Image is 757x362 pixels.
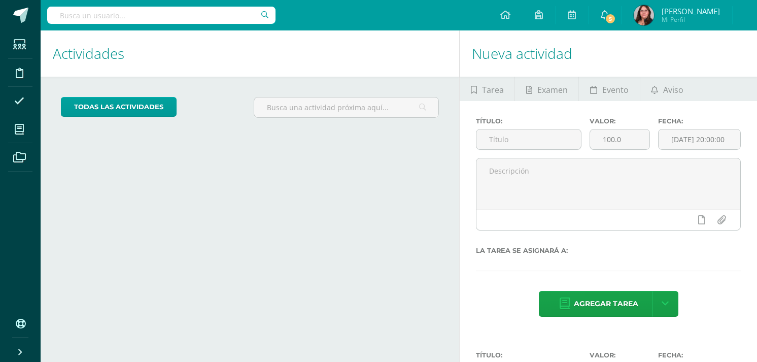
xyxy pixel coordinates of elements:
[482,78,504,102] span: Tarea
[658,351,741,359] label: Fecha:
[472,30,745,77] h1: Nueva actividad
[659,129,740,149] input: Fecha de entrega
[61,97,177,117] a: todas las Actividades
[537,78,568,102] span: Examen
[663,78,683,102] span: Aviso
[579,77,639,101] a: Evento
[602,78,629,102] span: Evento
[605,13,616,24] span: 5
[515,77,578,101] a: Examen
[590,351,650,359] label: Valor:
[662,15,720,24] span: Mi Perfil
[476,247,741,254] label: La tarea se asignará a:
[460,77,514,101] a: Tarea
[574,291,638,316] span: Agregar tarea
[254,97,438,117] input: Busca una actividad próxima aquí...
[634,5,654,25] img: a350bbd67ea0b1332974b310169efa85.png
[590,117,650,125] label: Valor:
[47,7,276,24] input: Busca un usuario...
[476,117,581,125] label: Título:
[476,351,581,359] label: Título:
[662,6,720,16] span: [PERSON_NAME]
[590,129,649,149] input: Puntos máximos
[476,129,581,149] input: Título
[658,117,741,125] label: Fecha:
[640,77,695,101] a: Aviso
[53,30,447,77] h1: Actividades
